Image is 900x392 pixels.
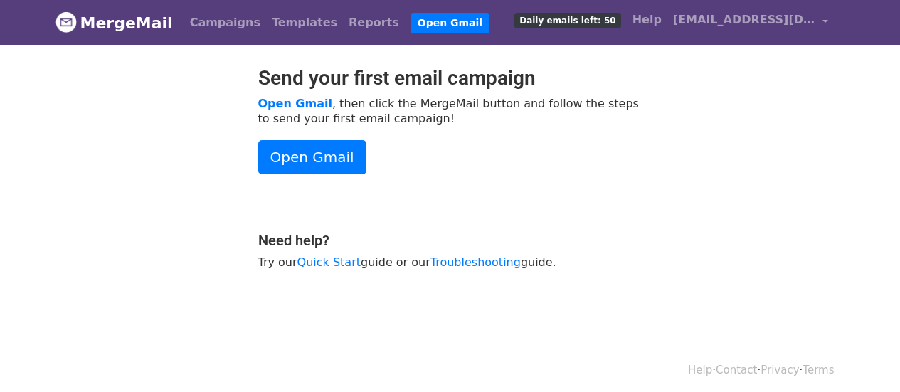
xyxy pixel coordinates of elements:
a: Terms [803,364,834,376]
p: , then click the MergeMail button and follow the steps to send your first email campaign! [258,96,642,126]
span: [EMAIL_ADDRESS][DOMAIN_NAME] [673,11,815,28]
a: [EMAIL_ADDRESS][DOMAIN_NAME] [667,6,834,39]
img: MergeMail logo [55,11,77,33]
a: Help [688,364,712,376]
a: Open Gmail [258,140,366,174]
a: Daily emails left: 50 [509,6,626,34]
a: MergeMail [55,8,173,38]
a: Open Gmail [258,97,332,110]
a: Quick Start [297,255,361,269]
iframe: Chat Widget [829,324,900,392]
a: Privacy [761,364,799,376]
a: Open Gmail [411,13,489,33]
a: Help [627,6,667,34]
a: Contact [716,364,757,376]
h4: Need help? [258,232,642,249]
a: Campaigns [184,9,266,37]
h2: Send your first email campaign [258,66,642,90]
a: Reports [343,9,405,37]
p: Try our guide or our guide. [258,255,642,270]
a: Troubleshooting [430,255,521,269]
a: Templates [266,9,343,37]
span: Daily emails left: 50 [514,13,620,28]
